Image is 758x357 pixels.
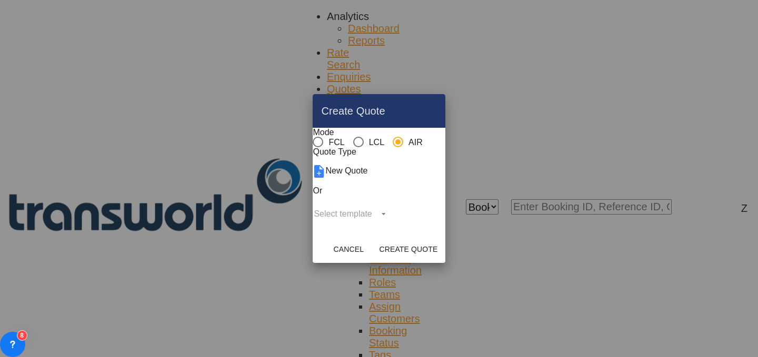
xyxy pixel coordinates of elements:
md-radio-button: LCL [353,137,384,147]
div: Create Quote [321,105,425,117]
md-select: Select template [313,206,390,222]
md-radio-button: AIR [393,137,423,147]
md-dialog: Create QuoteModeFCL LCLAIR ... [313,94,445,263]
div: Or [313,186,322,196]
button: Cancel [325,240,372,259]
div: Mode [313,128,422,137]
md-radio-button: FCL [313,137,344,147]
div: New Quote [313,157,367,186]
p: New Quote [313,165,367,178]
button: Create Quote [376,240,441,259]
div: Quote Type [313,147,367,157]
md-icon: Close dialog [433,105,445,117]
button: Close dialog [428,100,440,121]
